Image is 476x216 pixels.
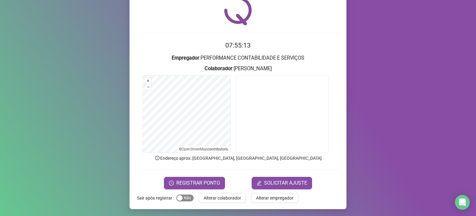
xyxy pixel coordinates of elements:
button: REGISTRAR PONTO [164,177,225,189]
span: Alterar colaborador [204,195,241,201]
span: REGISTRAR PONTO [176,179,220,187]
span: edit [257,181,262,186]
p: Endereço aprox. : [GEOGRAPHIC_DATA], [GEOGRAPHIC_DATA], [GEOGRAPHIC_DATA] [137,155,339,162]
time: 07:55:13 [225,42,251,49]
button: Alterar empregador [251,193,298,203]
h3: : [PERSON_NAME] [137,65,339,73]
strong: Colaborador [205,66,232,71]
label: Sair após registrar [137,193,176,203]
span: clock-circle [169,181,174,186]
button: + [145,78,151,84]
div: Open Intercom Messenger [455,195,470,210]
h3: : PERFORMANCE CONTABILIDADE E SERVIÇOS [137,54,339,62]
strong: Empregador [172,55,199,61]
button: Alterar colaborador [199,193,246,203]
a: OpenStreetMap [182,147,207,151]
button: – [145,84,151,90]
button: editSOLICITAR AJUSTE [252,177,312,189]
span: info-circle [155,155,160,161]
span: Alterar empregador [256,195,293,201]
span: SOLICITAR AJUSTE [264,179,307,187]
li: © contributors. [179,147,229,151]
